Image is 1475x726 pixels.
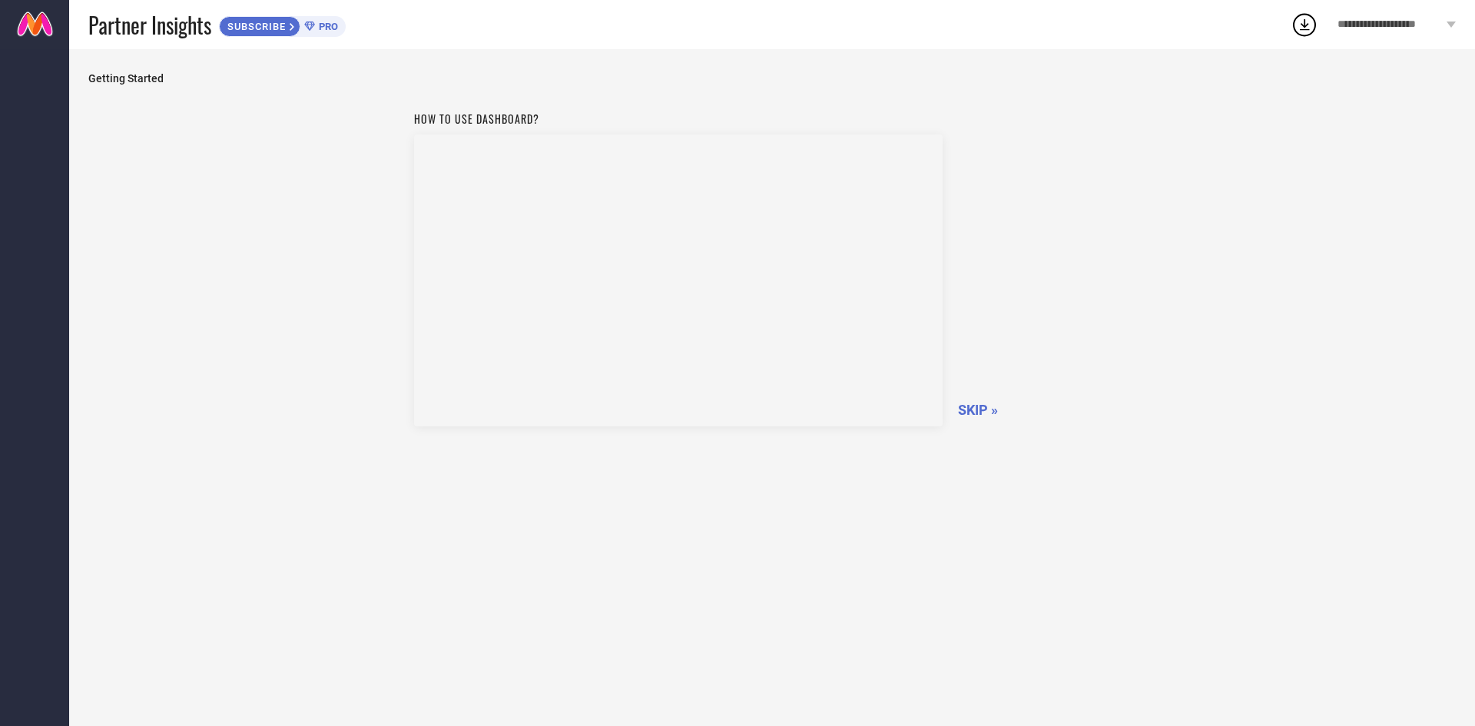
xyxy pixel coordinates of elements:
a: SUBSCRIBEPRO [219,12,346,37]
div: Open download list [1291,11,1318,38]
span: PRO [315,21,338,32]
span: SKIP » [958,402,998,418]
h1: How to use dashboard? [414,111,943,127]
span: SUBSCRIBE [220,21,290,32]
span: Partner Insights [88,9,211,41]
span: Getting Started [88,72,1456,85]
iframe: Workspace Section [414,134,943,426]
